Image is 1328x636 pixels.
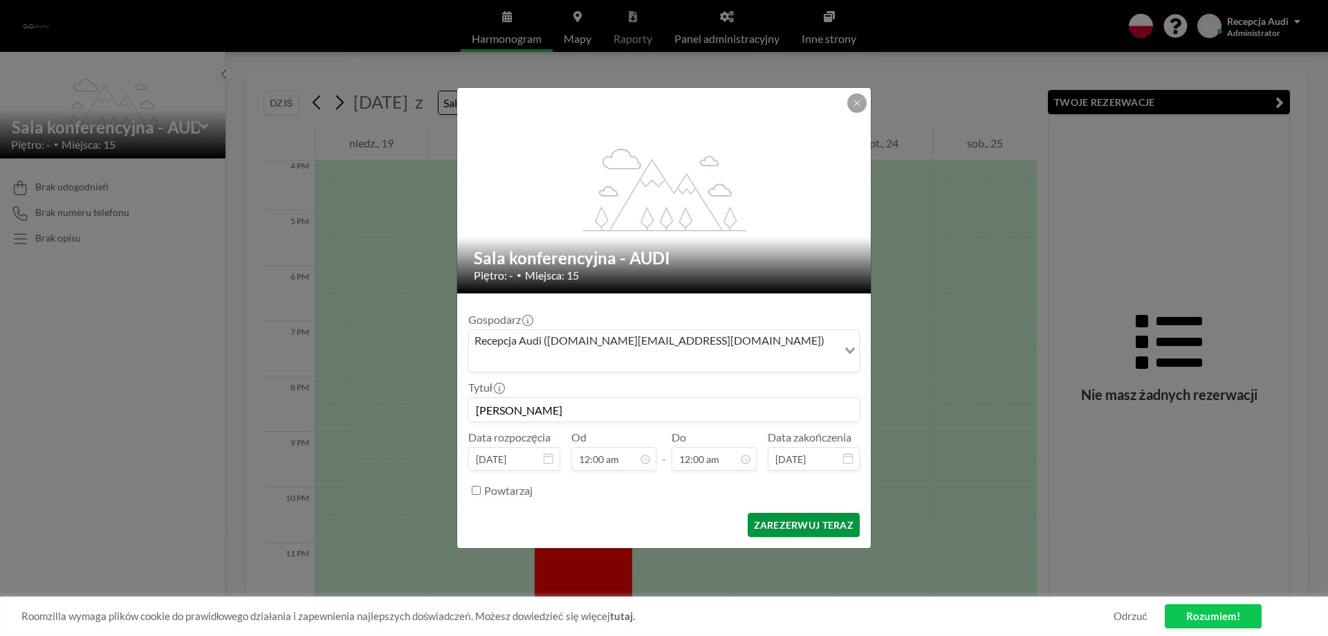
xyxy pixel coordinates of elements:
label: Od [571,430,587,444]
label: Data rozpoczęcia [468,430,551,444]
a: Rozumiem! [1165,604,1262,628]
label: Gospodarz [468,313,532,327]
span: Recepcja Audi ([DOMAIN_NAME][EMAIL_ADDRESS][DOMAIN_NAME]) [472,333,827,348]
span: - [662,435,666,466]
h2: Sala konferencyjna - AUDI [474,248,856,269]
g: flex-grow: 1.2; [583,148,746,231]
span: • [517,270,522,280]
label: Tytuł [468,381,504,394]
span: Roomzilla wymaga plików cookie do prawidłowego działania i zapewnienia najlepszych doświadczeń. M... [21,610,1114,623]
a: tutaj. [610,610,635,622]
span: Piętro: - [474,269,513,282]
button: ZAREZERWUJ TERAZ [748,513,860,537]
span: Miejsca: 15 [525,269,579,282]
label: Do [672,430,686,444]
div: Search for option [469,330,859,372]
a: Odrzuć [1114,610,1147,623]
input: Search for option [470,351,836,369]
input: Rezerwacja Recepcja [469,398,859,421]
label: Powtarzaj [484,484,533,498]
label: Data zakończenia [768,430,851,444]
